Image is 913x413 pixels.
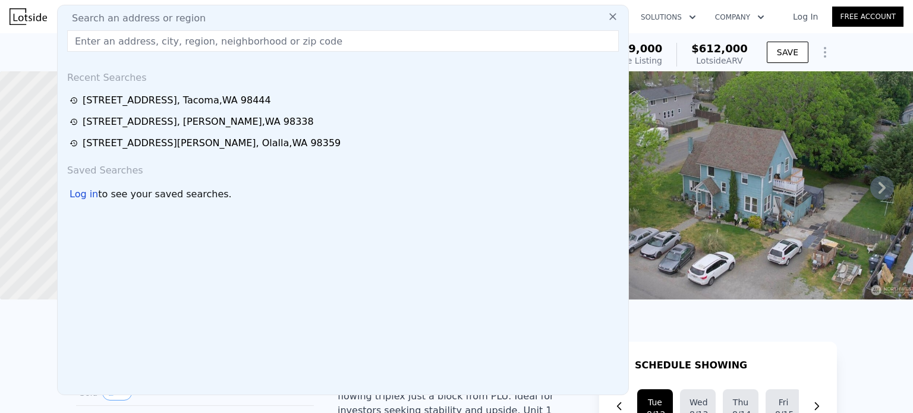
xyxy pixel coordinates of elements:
div: Recent Searches [62,61,624,90]
div: Wed [690,396,706,408]
div: Tue [647,396,663,408]
h1: SCHEDULE SHOWING [635,358,747,373]
span: Active Listing [606,56,662,65]
div: Fri [775,396,792,408]
a: [STREET_ADDRESS], Tacoma,WA 98444 [70,93,620,108]
button: SAVE [767,42,808,63]
a: Log In [779,11,832,23]
div: Lotside ARV [691,55,748,67]
span: Search an address or region [62,11,206,26]
div: Thu [732,396,749,408]
span: to see your saved searches. [98,187,231,201]
div: Log in [70,187,98,201]
input: Enter an address, city, region, neighborhood or zip code [67,30,619,52]
a: Free Account [832,7,903,27]
a: [STREET_ADDRESS][PERSON_NAME], Olalla,WA 98359 [70,136,620,150]
button: Solutions [631,7,706,28]
a: [STREET_ADDRESS], [PERSON_NAME],WA 98338 [70,115,620,129]
span: $612,000 [691,42,748,55]
img: Lotside [10,8,47,25]
div: Saved Searches [62,154,624,182]
div: [STREET_ADDRESS][PERSON_NAME] , Olalla , WA 98359 [83,136,341,150]
button: Company [706,7,774,28]
div: [STREET_ADDRESS] , [PERSON_NAME] , WA 98338 [83,115,314,129]
button: Show Options [813,40,837,64]
span: $499,000 [606,42,663,55]
div: [STREET_ADDRESS] , Tacoma , WA 98444 [83,93,271,108]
